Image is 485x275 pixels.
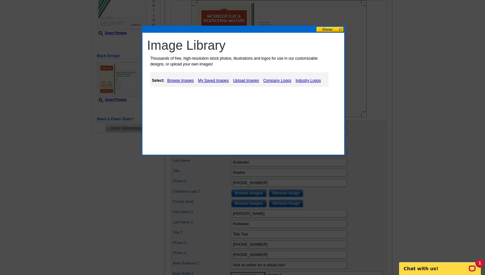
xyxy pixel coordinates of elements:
h1: Image Library [147,38,343,53]
iframe: LiveChat chat widget [395,255,485,275]
a: Upload Images [232,77,261,84]
a: My Saved Images [196,77,230,84]
p: Thousands of free, high-resolution stock photos, illustrations and logos for use in our customiza... [147,56,331,67]
a: Industry Logos [294,77,322,84]
a: Company Logos [262,77,293,84]
strong: Select: [152,78,165,83]
a: Browse Images [166,77,195,84]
